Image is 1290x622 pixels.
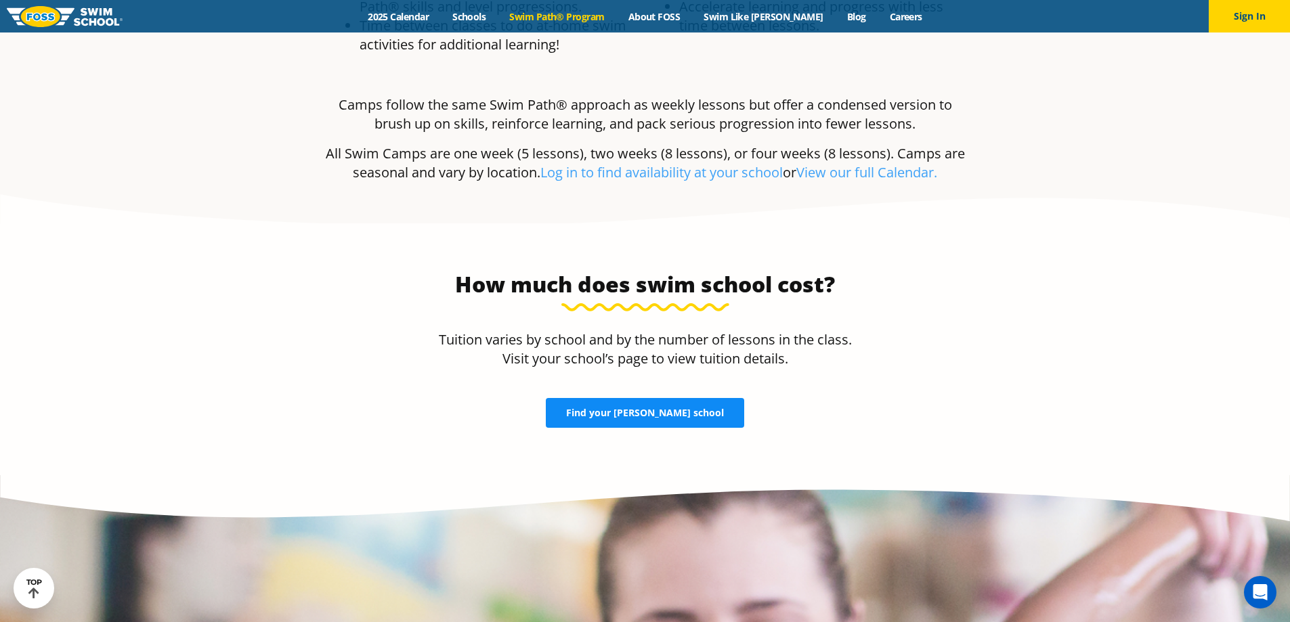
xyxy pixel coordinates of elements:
img: FOSS Swim School Logo [7,6,123,27]
div: Open Intercom Messenger [1244,576,1276,608]
a: Swim Like [PERSON_NAME] [692,10,836,23]
span: Find your [PERSON_NAME] school [566,408,724,418]
a: Careers [878,10,934,23]
a: Blog [835,10,878,23]
div: TOP [26,578,42,599]
a: Find your [PERSON_NAME] school [546,398,744,428]
a: Log in to find availability at your school [540,163,783,181]
p: Tuition varies by school and by the number of lessons in the class. Visit your school’s page to v... [431,330,860,368]
a: Swim Path® Program [498,10,616,23]
a: View our full Calendar. [796,163,937,181]
a: 2025 Calendar [356,10,441,23]
p: Camps follow the same Swim Path® approach as weekly lessons but offer a condensed version to brus... [326,95,965,133]
h3: How much does swim school cost? [431,271,860,298]
a: About FOSS [616,10,692,23]
li: Time between classes to do at-home swim activities for additional learning! [360,16,639,54]
p: All Swim Camps are one week (5 lessons), two weeks (8 lessons), or four weeks (8 lessons). Camps ... [326,144,965,182]
a: Schools [441,10,498,23]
